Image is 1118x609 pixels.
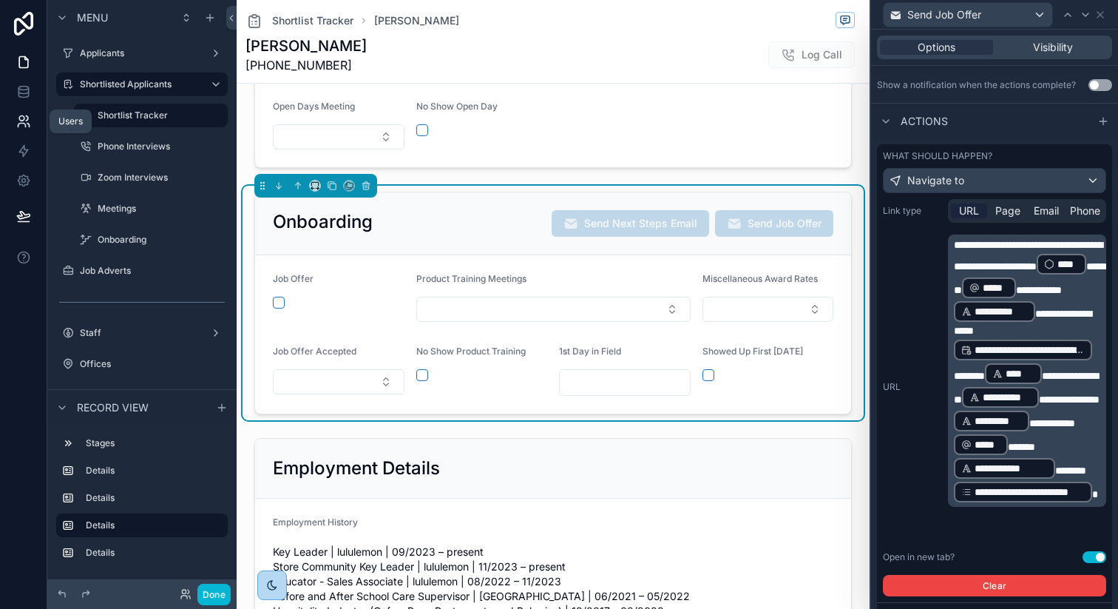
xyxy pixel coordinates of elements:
[56,73,228,96] a: Shortlisted Applicants
[74,166,228,189] a: Zoom Interviews
[901,114,948,129] span: Actions
[416,297,691,322] button: Select Button
[74,104,228,127] a: Shortlist Tracker
[80,265,225,277] label: Job Adverts
[197,584,231,605] button: Done
[374,13,459,28] a: [PERSON_NAME]
[245,12,353,30] a: Shortlist Tracker
[98,172,225,184] label: Zoom Interviews
[1034,203,1059,218] span: Email
[702,273,818,284] span: Miscellaneous Award Rates
[86,547,222,559] label: Details
[272,13,353,28] span: Shortlist Tracker
[58,115,83,127] div: Users
[883,575,1106,596] button: Clear
[56,321,228,345] a: Staff
[416,346,526,357] span: No Show Product Training
[883,150,992,162] label: What should happen?
[273,369,404,394] button: Select Button
[86,519,216,531] label: Details
[245,56,367,74] span: [PHONE_NUMBER]
[273,346,356,357] span: Job Offer Accepted
[80,358,225,370] label: Offices
[86,492,222,504] label: Details
[559,346,621,357] span: 1st Day in Field
[883,168,1106,193] button: Navigate to
[907,173,964,188] span: Navigate to
[1070,203,1100,218] span: Phone
[702,297,834,322] button: Select Button
[86,437,222,449] label: Stages
[416,273,526,284] span: Product Training Meetings
[74,228,228,252] a: Onboarding
[74,135,228,158] a: Phone Interviews
[47,425,237,579] div: scrollable content
[98,110,219,121] label: Shortlist Tracker
[98,141,225,152] label: Phone Interviews
[80,327,204,339] label: Staff
[883,205,942,217] label: Link type
[273,273,314,284] span: Job Offer
[74,197,228,221] a: Meetings
[883,381,942,393] label: URL
[877,79,1076,91] div: Show a notification when the actions complete?
[273,210,373,234] h2: Onboarding
[883,2,1053,27] button: Send Job Offer
[702,346,803,357] span: Showed Up First [DATE]
[907,7,981,22] span: Send Job Offer
[245,36,367,56] h1: [PERSON_NAME]
[948,235,1106,507] div: scrollable content
[918,40,955,55] span: Options
[56,383,228,407] a: Your Profile
[80,47,204,59] label: Applicants
[995,203,1020,218] span: Page
[80,78,198,90] label: Shortlisted Applicants
[77,10,108,25] span: Menu
[77,400,149,415] span: Record view
[883,551,955,563] div: Open in new tab?
[56,352,228,376] a: Offices
[98,234,225,246] label: Onboarding
[1033,40,1073,55] span: Visibility
[86,465,222,477] label: Details
[56,259,228,283] a: Job Adverts
[98,203,225,215] label: Meetings
[959,203,979,218] span: URL
[56,41,228,65] a: Applicants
